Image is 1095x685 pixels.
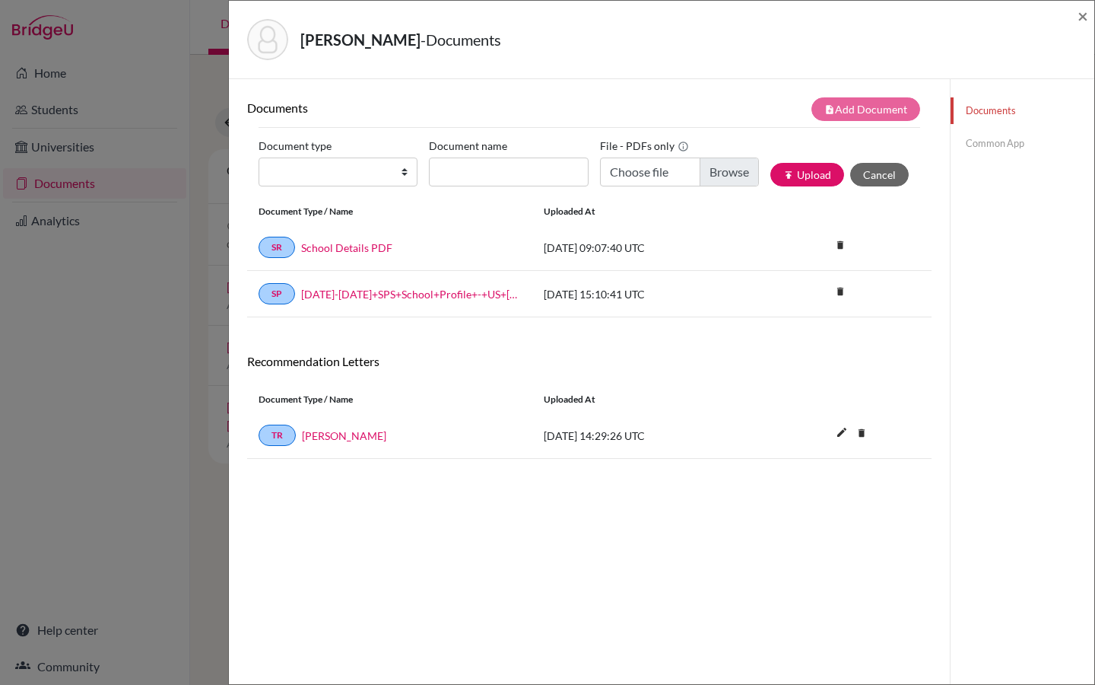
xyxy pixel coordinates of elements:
button: publishUpload [770,163,844,186]
label: File - PDFs only [600,134,689,158]
a: delete [829,236,852,256]
a: School Details PDF [301,240,392,256]
label: Document name [429,134,507,158]
i: delete [829,280,852,303]
i: publish [783,170,794,180]
div: Document Type / Name [247,205,532,218]
span: - Documents [421,30,501,49]
span: [DATE] 14:29:26 UTC [544,429,645,442]
i: delete [850,422,873,444]
a: [PERSON_NAME] [302,428,386,444]
a: TR [259,425,296,446]
label: Document type [259,134,332,158]
i: delete [829,234,852,256]
a: Documents [951,97,1094,124]
button: edit [829,422,855,445]
button: note_addAdd Document [811,97,920,121]
a: delete [829,282,852,303]
h6: Documents [247,100,589,115]
button: Close [1078,7,1088,25]
strong: [PERSON_NAME] [300,30,421,49]
span: × [1078,5,1088,27]
button: Cancel [850,163,909,186]
div: Document Type / Name [247,393,532,406]
div: [DATE] 09:07:40 UTC [532,240,760,256]
a: [DATE]-[DATE]+SPS+School+Profile+-+US+[DOMAIN_NAME]_wide [301,286,521,302]
div: [DATE] 15:10:41 UTC [532,286,760,302]
a: Common App [951,130,1094,157]
i: note_add [824,104,835,115]
a: SP [259,283,295,304]
a: SR [259,237,295,258]
div: Uploaded at [532,393,760,406]
div: Uploaded at [532,205,760,218]
a: delete [850,424,873,444]
i: edit [830,420,854,444]
h6: Recommendation Letters [247,354,932,368]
